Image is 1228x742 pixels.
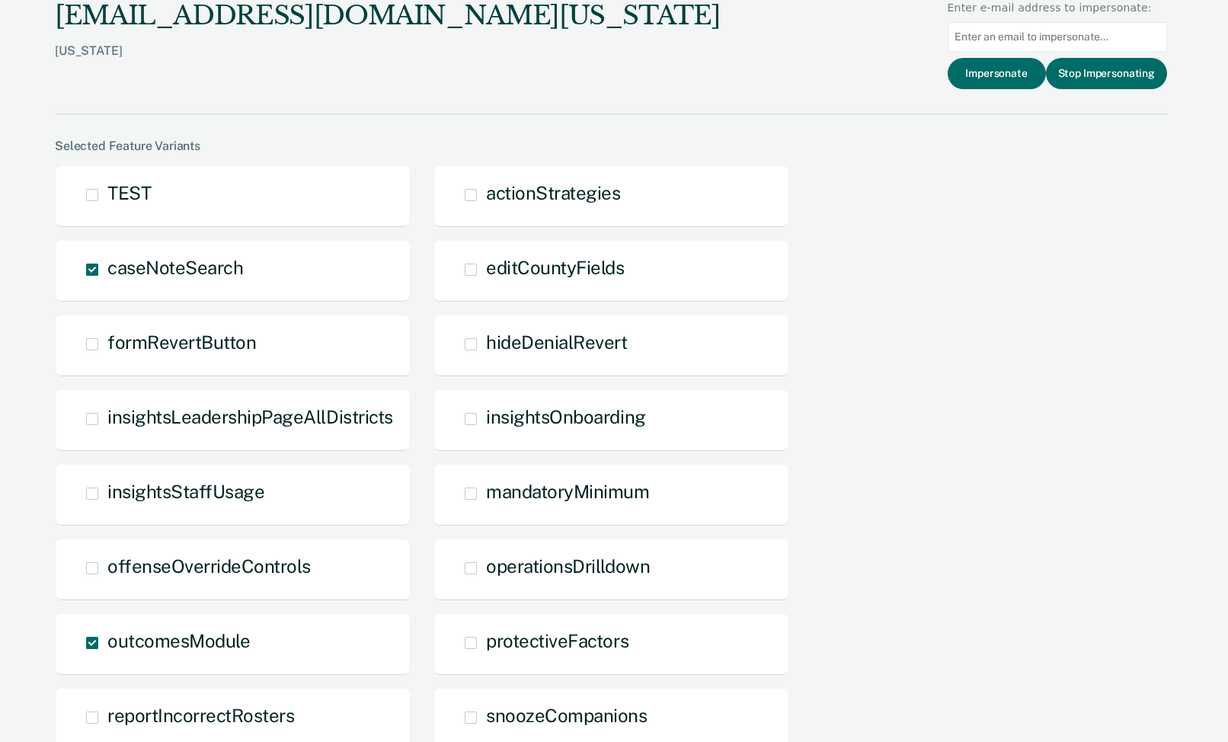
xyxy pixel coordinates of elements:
[107,182,151,203] span: TEST
[486,555,650,577] span: operationsDrilldown
[107,705,294,726] span: reportIncorrectRosters
[107,406,393,427] span: insightsLeadershipPageAllDistricts
[948,22,1167,52] input: Enter an email to impersonate...
[107,257,243,278] span: caseNoteSearch
[486,630,628,651] span: protectiveFactors
[55,139,1167,153] div: Selected Feature Variants
[486,406,645,427] span: insightsOnboarding
[486,331,627,353] span: hideDenialRevert
[1046,58,1167,89] button: Stop Impersonating
[486,257,624,278] span: editCountyFields
[55,43,720,82] div: [US_STATE]
[107,481,264,502] span: insightsStaffUsage
[486,182,620,203] span: actionStrategies
[486,481,649,502] span: mandatoryMinimum
[948,58,1046,89] button: Impersonate
[486,705,647,726] span: snoozeCompanions
[107,630,250,651] span: outcomesModule
[107,555,311,577] span: offenseOverrideControls
[107,331,256,353] span: formRevertButton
